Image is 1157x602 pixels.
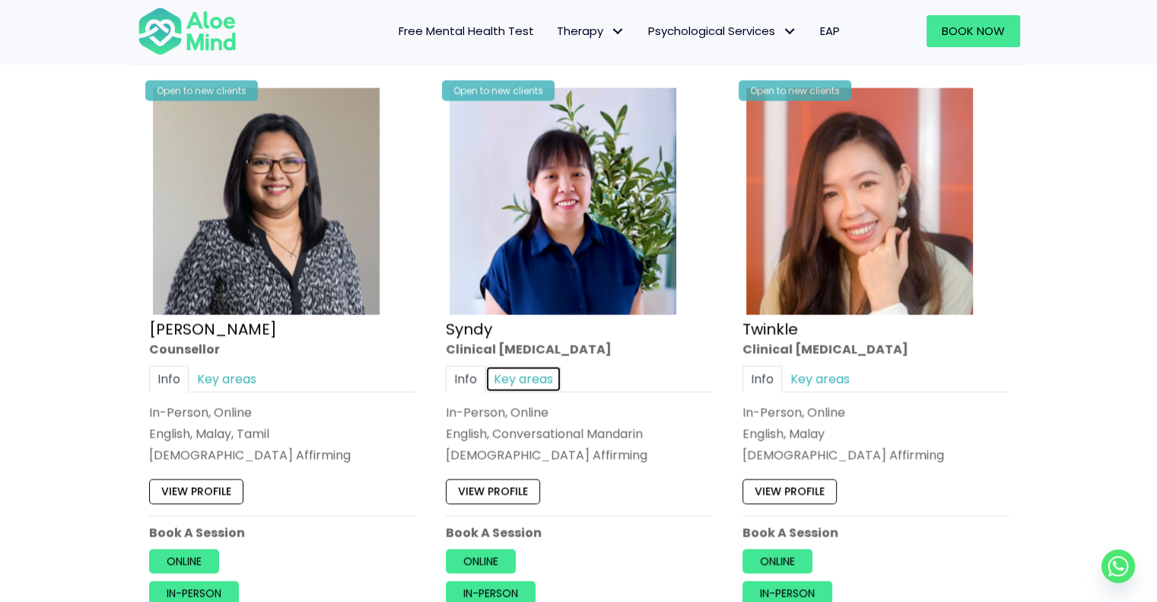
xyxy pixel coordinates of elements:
[446,425,712,443] p: English, Conversational Mandarin
[742,549,812,574] a: Online
[387,15,545,47] a: Free Mental Health Test
[742,340,1009,358] div: Clinical [MEDICAL_DATA]
[138,6,237,56] img: Aloe mind Logo
[742,524,1009,542] p: Book A Session
[739,81,851,101] div: Open to new clients
[442,81,555,101] div: Open to new clients
[782,366,858,393] a: Key areas
[927,15,1020,47] a: Book Now
[742,318,798,339] a: Twinkle
[189,366,265,393] a: Key areas
[637,15,809,47] a: Psychological ServicesPsychological Services: submenu
[149,524,415,542] p: Book A Session
[779,21,801,43] span: Psychological Services: submenu
[399,23,534,39] span: Free Mental Health Test
[149,404,415,422] div: In-Person, Online
[446,318,492,339] a: Syndy
[149,425,415,443] p: English, Malay, Tamil
[809,15,851,47] a: EAP
[153,88,380,315] img: Sabrina
[820,23,840,39] span: EAP
[446,549,516,574] a: Online
[145,81,258,101] div: Open to new clients
[648,23,797,39] span: Psychological Services
[149,447,415,464] div: [DEMOGRAPHIC_DATA] Affirming
[149,479,243,504] a: View profile
[545,15,637,47] a: TherapyTherapy: submenu
[446,524,712,542] p: Book A Session
[485,366,561,393] a: Key areas
[742,366,782,393] a: Info
[446,404,712,422] div: In-Person, Online
[446,479,540,504] a: View profile
[557,23,625,39] span: Therapy
[256,15,851,47] nav: Menu
[149,549,219,574] a: Online
[742,425,1009,443] p: English, Malay
[742,404,1009,422] div: In-Person, Online
[446,447,712,464] div: [DEMOGRAPHIC_DATA] Affirming
[1101,549,1135,583] a: Whatsapp
[149,318,277,339] a: [PERSON_NAME]
[450,88,676,315] img: Syndy
[446,366,485,393] a: Info
[746,88,973,315] img: twinkle_cropped-300×300
[446,340,712,358] div: Clinical [MEDICAL_DATA]
[149,340,415,358] div: Counsellor
[149,366,189,393] a: Info
[942,23,1005,39] span: Book Now
[607,21,629,43] span: Therapy: submenu
[742,479,837,504] a: View profile
[742,447,1009,464] div: [DEMOGRAPHIC_DATA] Affirming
